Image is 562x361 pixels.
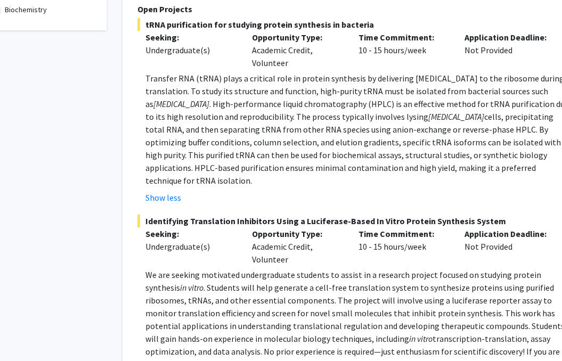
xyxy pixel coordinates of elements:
[244,227,351,266] div: Academic Credit, Volunteer
[244,31,351,69] div: Academic Credit, Volunteer
[145,44,236,56] div: Undergraduate(s)
[465,227,555,240] p: Application Deadline:
[351,227,457,266] div: 10 - 15 hours/week
[351,31,457,69] div: 10 - 15 hours/week
[465,31,555,44] p: Application Deadline:
[409,333,433,344] em: in vitro
[359,31,449,44] p: Time Commitment:
[153,99,209,109] em: [MEDICAL_DATA]
[252,227,343,240] p: Opportunity Type:
[5,4,47,15] label: Biochemistry
[145,227,236,240] p: Seeking:
[145,31,236,44] p: Seeking:
[359,227,449,240] p: Time Commitment:
[180,282,203,293] em: in vitro
[145,269,541,293] span: We are seeking motivated undergraduate students to assist in a research project focused on studyi...
[145,240,236,253] div: Undergraduate(s)
[145,191,181,204] button: Show less
[252,31,343,44] p: Opportunity Type:
[8,313,45,353] iframe: Chat
[428,111,484,122] em: [MEDICAL_DATA]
